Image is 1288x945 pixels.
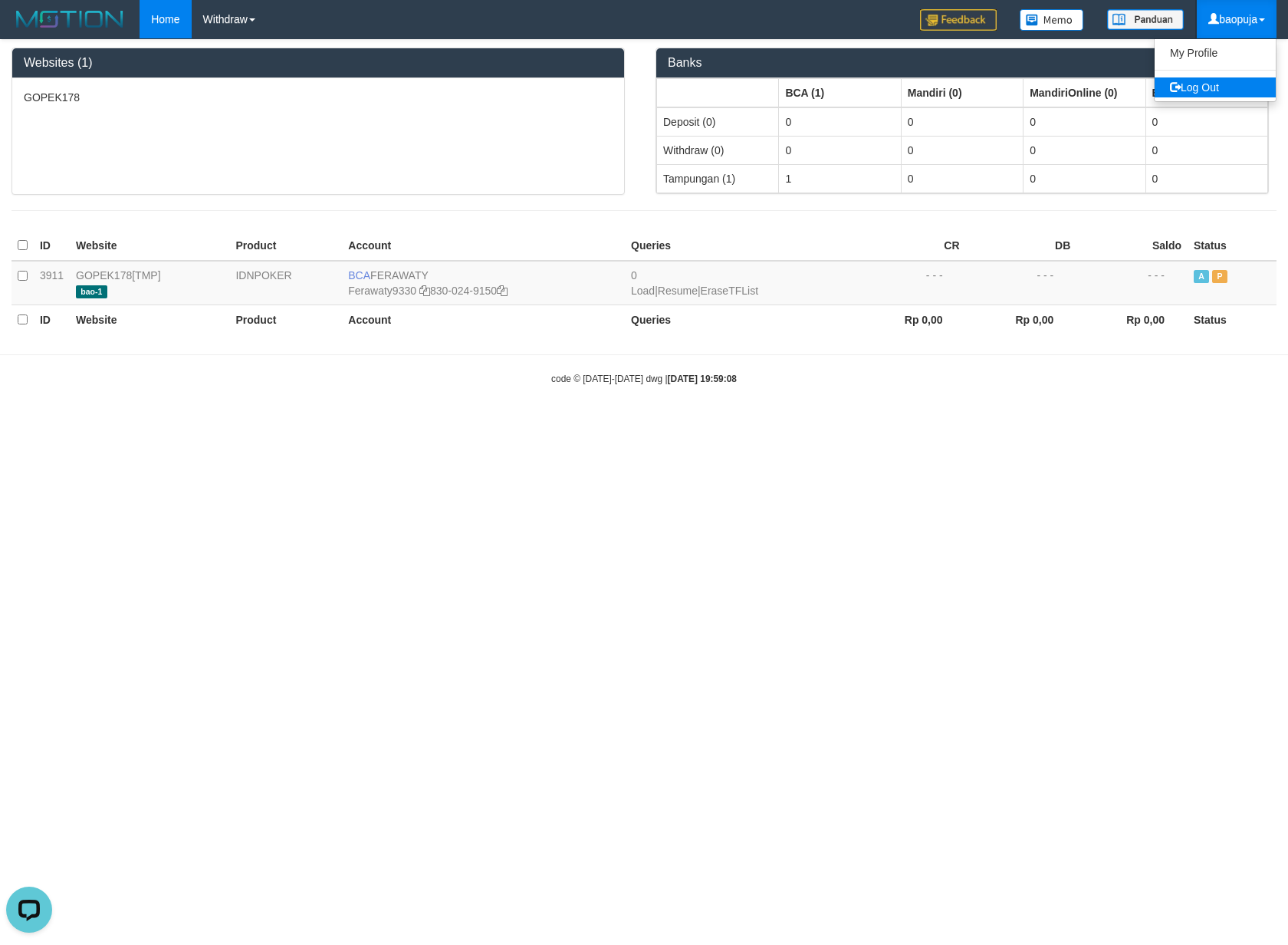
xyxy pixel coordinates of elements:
td: IDNPOKER [229,261,342,305]
th: Status [1188,305,1276,334]
th: Website [70,305,229,334]
th: Website [70,231,229,261]
td: 0 [1145,107,1267,137]
span: bao-1 [76,285,107,298]
th: Queries [625,305,855,334]
span: BCA [348,269,370,282]
strong: [DATE] 19:59:08 [668,374,737,384]
td: 0 [901,164,1023,193]
th: Group: activate to sort column ascending [1145,78,1267,107]
td: 0 [779,107,901,137]
th: Rp 0,00 [855,305,966,334]
td: 0 [1145,164,1267,193]
td: 0 [1024,107,1145,137]
td: - - - [855,261,966,305]
span: Paused [1212,270,1227,283]
span: 0 [631,269,637,282]
td: 0 [1024,136,1145,164]
th: Account [342,305,625,334]
a: Resume [658,285,698,297]
a: EraseTFList [701,285,758,297]
th: Product [229,231,342,261]
a: Load [631,285,655,297]
td: [TMP] [70,261,229,305]
a: GOPEK178 [76,269,132,282]
td: 0 [901,107,1023,137]
img: Button%20Memo.svg [1020,9,1084,31]
img: MOTION_logo.png [11,8,128,31]
h3: Banks [668,56,1257,70]
th: Queries [625,231,855,261]
td: 0 [779,136,901,164]
a: Ferawaty9330 [348,285,416,297]
a: Copy Ferawaty9330 to clipboard [419,285,430,297]
th: Group: activate to sort column ascending [657,78,779,107]
th: Status [1188,231,1276,261]
th: ID [34,231,70,261]
th: Saldo [1076,231,1188,261]
img: Feedback.jpg [920,9,997,31]
th: Account [342,231,625,261]
button: Open LiveChat chat widget [6,6,52,52]
td: Deposit (0) [657,107,779,137]
td: 3911 [34,261,70,305]
td: 0 [1024,164,1145,193]
a: My Profile [1155,43,1276,63]
td: 0 [1145,136,1267,164]
span: | | [631,269,758,297]
td: 1 [779,164,901,193]
a: Copy 8300249150 to clipboard [497,285,508,297]
p: GOPEK178 [24,90,613,105]
th: DB [966,231,1077,261]
td: Tampungan (1) [657,164,779,193]
th: Group: activate to sort column ascending [779,78,901,107]
th: Product [229,305,342,334]
th: CR [855,231,966,261]
span: Active [1194,270,1209,283]
td: FERAWATY 830-024-9150 [342,261,625,305]
td: 0 [901,136,1023,164]
th: Rp 0,00 [1076,305,1188,334]
h3: Websites (1) [24,56,613,70]
th: Group: activate to sort column ascending [901,78,1023,107]
th: ID [34,305,70,334]
img: panduan.png [1107,9,1184,30]
td: - - - [966,261,1077,305]
td: Withdraw (0) [657,136,779,164]
a: Log Out [1155,77,1276,97]
td: - - - [1076,261,1188,305]
small: code © [DATE]-[DATE] dwg | [551,374,737,384]
th: Rp 0,00 [966,305,1077,334]
th: Group: activate to sort column ascending [1024,78,1145,107]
